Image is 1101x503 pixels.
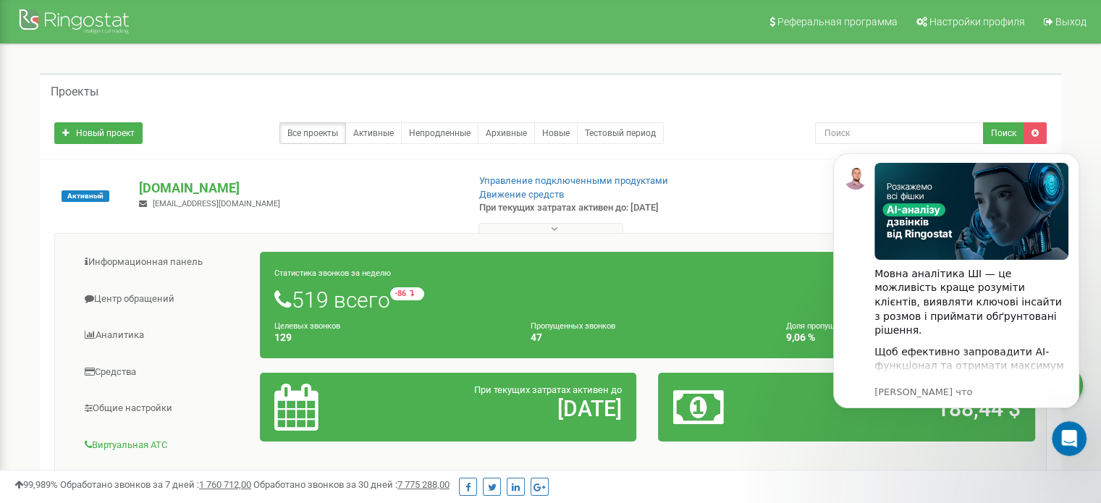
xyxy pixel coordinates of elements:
[531,321,615,331] small: Пропущенных звонков
[983,122,1024,144] button: Поиск
[54,122,143,144] a: Новый проект
[397,397,622,420] h2: [DATE]
[397,479,450,490] u: 7 775 288,00
[401,122,478,144] a: Непродленные
[786,321,890,331] small: Доля пропущенных звонков
[274,321,340,331] small: Целевых звонков
[1055,16,1087,28] span: Выход
[796,397,1021,420] h2: 188,44 $
[139,179,455,198] p: [DOMAIN_NAME]
[474,384,622,395] span: При текущих затратах активен до
[777,16,898,28] span: Реферальная программа
[479,175,668,186] a: Управление подключенными продуктами
[1052,421,1087,456] iframe: Intercom live chat
[66,245,261,280] a: Информационная панель
[531,332,765,343] h4: 47
[60,479,251,490] span: Обработано звонков за 7 дней :
[51,85,98,98] h5: Проекты
[253,479,450,490] span: Обработано звонков за 30 дней :
[390,287,424,300] small: -86
[786,332,1021,343] h4: 9,06 %
[153,199,280,208] span: [EMAIL_ADDRESS][DOMAIN_NAME]
[345,122,402,144] a: Активные
[66,282,261,317] a: Центр обращений
[279,122,346,144] a: Все проекты
[66,464,261,499] a: Сквозная аналитика
[274,332,509,343] h4: 129
[479,189,564,200] a: Движение средств
[66,355,261,390] a: Средства
[811,132,1101,464] iframe: Intercom notifications сообщение
[199,479,251,490] u: 1 760 712,00
[66,428,261,463] a: Виртуальная АТС
[929,16,1025,28] span: Настройки профиля
[66,391,261,426] a: Общие настройки
[478,122,535,144] a: Архивные
[274,287,1021,312] h1: 519 всего
[577,122,664,144] a: Тестовый период
[62,190,109,202] span: Активный
[815,122,984,144] input: Поиск
[14,479,58,490] span: 99,989%
[66,318,261,353] a: Аналитика
[479,201,711,215] p: При текущих затратах активен до: [DATE]
[534,122,578,144] a: Новые
[274,269,391,278] small: Статистика звонков за неделю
